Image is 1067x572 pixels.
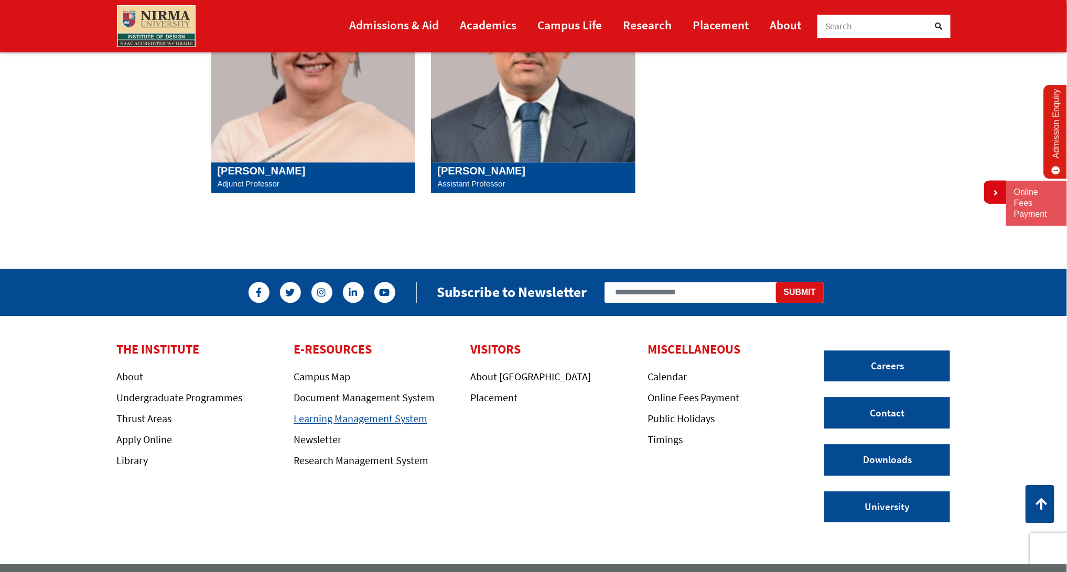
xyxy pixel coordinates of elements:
[294,412,427,425] a: Learning Management System
[470,391,518,404] a: Placement
[117,370,144,383] a: About
[693,13,749,37] a: Placement
[437,283,587,301] h2: Subscribe to Newsletter
[117,454,148,467] a: Library
[648,370,687,383] a: Calendar
[460,13,517,37] a: Academics
[1014,187,1059,219] a: Online Fees Payment
[117,412,172,425] a: Thrust Areas
[623,13,672,37] a: Research
[294,433,341,446] a: Newsletter
[826,20,853,32] span: Search
[648,412,715,425] a: Public Holidays
[770,13,802,37] a: About
[117,391,243,404] a: Undergraduate Programmes
[294,454,428,467] a: Research Management System
[294,391,435,404] a: Document Management System
[294,370,350,383] a: Campus Map
[117,433,173,446] a: Apply Online
[350,13,439,37] a: Admissions & Aid
[648,433,683,446] a: Timings
[824,397,950,428] a: Contact
[824,444,950,476] a: Downloads
[218,164,409,177] h5: [PERSON_NAME]
[648,391,739,404] a: Online Fees Payment
[437,164,629,177] h5: [PERSON_NAME]
[824,350,950,382] a: Careers
[437,177,629,191] p: Assistant Professor
[117,5,196,47] img: main_logo
[470,370,591,383] a: About [GEOGRAPHIC_DATA]
[218,164,409,191] a: [PERSON_NAME] Adjunct Professor
[824,491,950,523] a: University
[538,13,602,37] a: Campus Life
[437,164,629,191] a: [PERSON_NAME] Assistant Professor
[218,177,409,191] p: Adjunct Professor
[776,282,824,303] button: Submit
